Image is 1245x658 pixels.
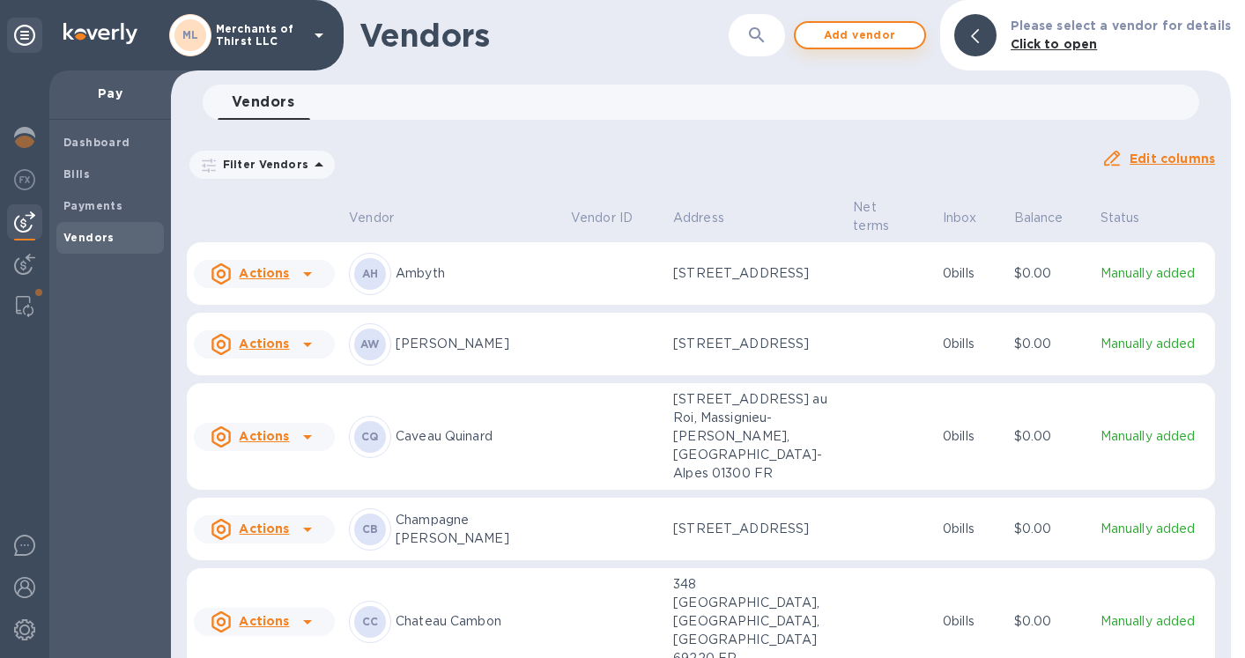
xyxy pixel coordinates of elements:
[239,614,289,628] u: Actions
[239,266,289,280] u: Actions
[239,336,289,351] u: Actions
[396,612,557,631] p: Chateau Cambon
[943,520,1000,538] p: 0 bills
[673,335,839,353] p: [STREET_ADDRESS]
[359,17,729,54] h1: Vendors
[1014,209,1063,227] p: Balance
[1014,264,1086,283] p: $0.00
[239,429,289,443] u: Actions
[232,90,294,115] span: Vendors
[349,209,394,227] p: Vendor
[396,427,557,446] p: Caveau Quinard
[396,335,557,353] p: [PERSON_NAME]
[239,521,289,536] u: Actions
[1100,612,1208,631] p: Manually added
[673,520,839,538] p: [STREET_ADDRESS]
[673,264,839,283] p: [STREET_ADDRESS]
[943,427,1000,446] p: 0 bills
[14,169,35,190] img: Foreign exchange
[216,23,304,48] p: Merchants of Thirst LLC
[63,136,130,149] b: Dashboard
[1014,335,1086,353] p: $0.00
[1100,264,1208,283] p: Manually added
[1100,335,1208,353] p: Manually added
[571,209,656,227] span: Vendor ID
[943,209,1000,227] span: Inbox
[794,21,926,49] button: Add vendor
[943,209,977,227] p: Inbox
[943,335,1000,353] p: 0 bills
[63,167,90,181] b: Bills
[396,264,557,283] p: Ambyth
[362,267,379,280] b: AH
[853,198,929,235] span: Net terms
[63,231,115,244] b: Vendors
[349,209,417,227] span: Vendor
[810,25,910,46] span: Add vendor
[361,430,379,443] b: CQ
[1014,520,1086,538] p: $0.00
[362,615,379,628] b: CC
[673,209,747,227] span: Address
[1014,209,1086,227] span: Balance
[571,209,633,227] p: Vendor ID
[943,612,1000,631] p: 0 bills
[1014,612,1086,631] p: $0.00
[1011,18,1231,33] b: Please select a vendor for details
[1100,427,1208,446] p: Manually added
[63,199,122,212] b: Payments
[1011,37,1098,51] b: Click to open
[360,337,380,351] b: AW
[7,18,42,53] div: Unpin categories
[943,264,1000,283] p: 0 bills
[673,390,839,483] p: [STREET_ADDRESS] au Roi, Massignieu-[PERSON_NAME], [GEOGRAPHIC_DATA]-Alpes 01300 FR
[853,198,906,235] p: Net terms
[63,85,157,102] p: Pay
[63,23,137,44] img: Logo
[216,157,308,172] p: Filter Vendors
[362,522,379,536] b: CB
[673,209,724,227] p: Address
[1100,209,1140,227] p: Status
[396,511,557,548] p: Champagne [PERSON_NAME]
[1130,152,1215,166] u: Edit columns
[182,28,199,41] b: ML
[1100,520,1208,538] p: Manually added
[1014,427,1086,446] p: $0.00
